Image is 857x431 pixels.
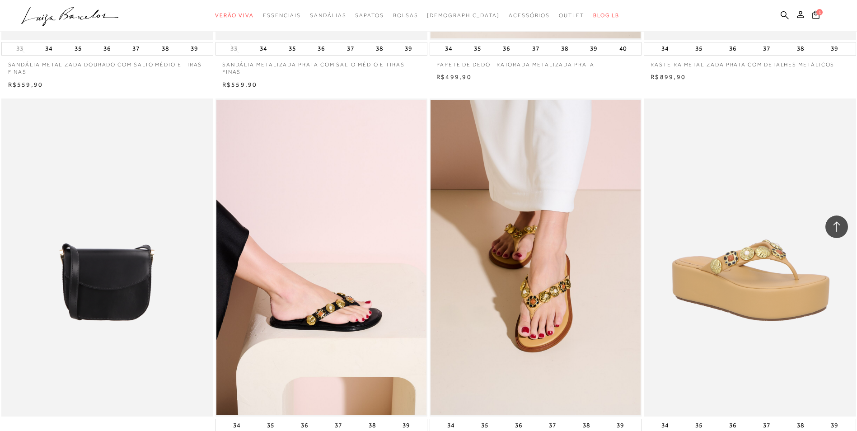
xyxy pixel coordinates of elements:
a: noSubCategoriesText [509,7,550,24]
button: 35 [471,42,484,55]
span: R$559,90 [222,81,258,88]
a: SANDÁLIA METALIZADA PRATA COM SALTO MÉDIO E TIRAS FINAS [215,56,427,76]
a: SANDÁLIA FLATFORM DE DEDO EM COURO AREIA COM APLICAÇÕES SANDÁLIA FLATFORM DE DEDO EM COURO AREIA ... [645,100,855,415]
button: 37 [130,42,142,55]
button: 1 [810,10,822,22]
button: 36 [101,42,113,55]
button: 35 [286,42,299,55]
a: RASTEIRA METALIZADA PRATA COM DETALHES METÁLICOS [644,56,856,69]
span: Sandálias [310,12,346,19]
img: RASTEIRA DE DEDO EM COURO PRETO COM APLICAÇÕES METÁLICAS [216,100,426,415]
a: noSubCategoriesText [427,7,500,24]
a: noSubCategoriesText [215,7,254,24]
button: 39 [828,42,841,55]
button: 37 [344,42,357,55]
button: 39 [188,42,201,55]
button: 38 [558,42,571,55]
button: 34 [42,42,55,55]
span: Acessórios [509,12,550,19]
button: 37 [529,42,542,55]
button: 34 [257,42,270,55]
button: 36 [315,42,328,55]
a: PAPETE DE DEDO TRATORADA METALIZADA PRATA [430,56,642,69]
button: 36 [726,42,739,55]
button: 40 [617,42,629,55]
button: 34 [442,42,455,55]
span: 1 [816,9,823,15]
button: 35 [72,42,84,55]
img: SANDÁLIA FLATFORM DE DEDO EM COURO AREIA COM APLICAÇÕES [645,100,855,415]
span: Essenciais [263,12,301,19]
button: 36 [500,42,513,55]
button: 38 [373,42,386,55]
button: 39 [402,42,415,55]
img: RASTEIRA DE DEDO EM COURO AREIA COM APLICAÇÕES METÁLICAS [431,100,641,415]
span: Verão Viva [215,12,254,19]
span: R$499,90 [436,73,472,80]
span: BLOG LB [593,12,619,19]
a: RASTEIRA DE DEDO EM COURO PRETO COM APLICAÇÕES METÁLICAS RASTEIRA DE DEDO EM COURO PRETO COM APLI... [216,100,426,415]
a: noSubCategoriesText [263,7,301,24]
a: noSubCategoriesText [393,7,418,24]
span: R$899,90 [651,73,686,80]
button: 33 [14,44,26,53]
button: 34 [659,42,671,55]
button: 39 [587,42,600,55]
a: BLOG LB [593,7,619,24]
a: RASTEIRA DE DEDO EM COURO AREIA COM APLICAÇÕES METÁLICAS RASTEIRA DE DEDO EM COURO AREIA COM APLI... [431,100,641,415]
a: BOLSA PEQUENA EM COURO PRETO COM DETALHE METÁLICO BOLSA PEQUENA EM COURO PRETO COM DETALHE METÁLICO [2,100,212,415]
img: BOLSA PEQUENA EM COURO PRETO COM DETALHE METÁLICO [2,100,212,415]
a: noSubCategoriesText [310,7,346,24]
button: 38 [159,42,172,55]
button: 35 [693,42,705,55]
span: Bolsas [393,12,418,19]
a: SANDÁLIA METALIZADA DOURADO COM SALTO MÉDIO E TIRAS FINAS [1,56,213,76]
span: Sapatos [355,12,384,19]
button: 33 [228,44,240,53]
button: 37 [760,42,773,55]
span: R$559,90 [8,81,43,88]
span: [DEMOGRAPHIC_DATA] [427,12,500,19]
span: Outlet [559,12,584,19]
a: noSubCategoriesText [559,7,584,24]
button: 38 [794,42,807,55]
a: noSubCategoriesText [355,7,384,24]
